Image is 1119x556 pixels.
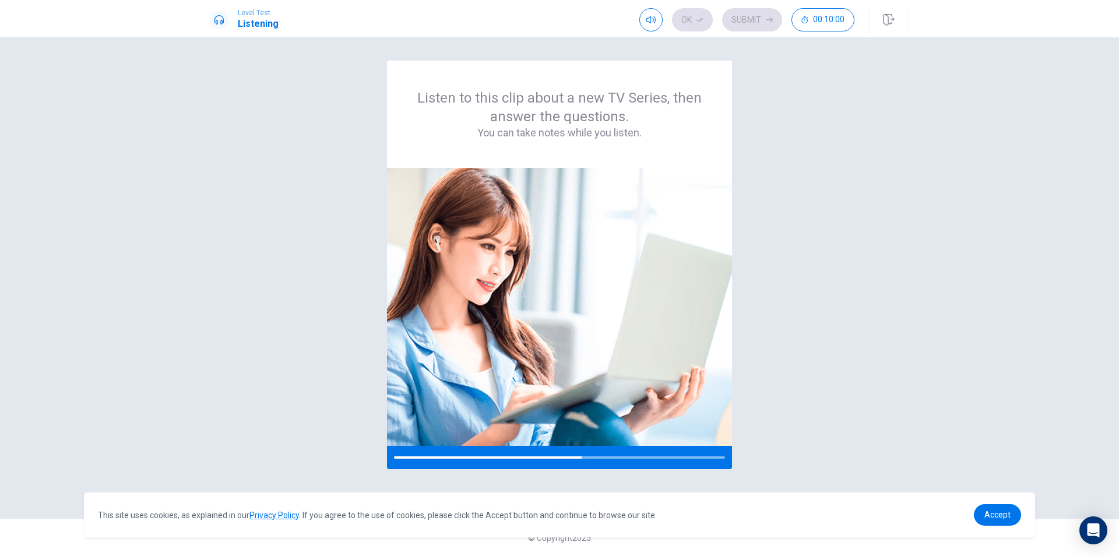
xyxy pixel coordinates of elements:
[238,17,279,31] h1: Listening
[1079,516,1107,544] div: Open Intercom Messenger
[84,492,1035,537] div: cookieconsent
[415,126,704,140] h4: You can take notes while you listen.
[528,533,591,543] span: © Copyright 2025
[249,511,299,520] a: Privacy Policy
[387,168,732,446] img: passage image
[791,8,854,31] button: 00:10:00
[238,9,279,17] span: Level Test
[98,511,657,520] span: This site uses cookies, as explained in our . If you agree to the use of cookies, please click th...
[813,15,844,24] span: 00:10:00
[974,504,1021,526] a: dismiss cookie message
[984,510,1011,519] span: Accept
[415,89,704,140] div: Listen to this clip about a new TV Series, then answer the questions.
